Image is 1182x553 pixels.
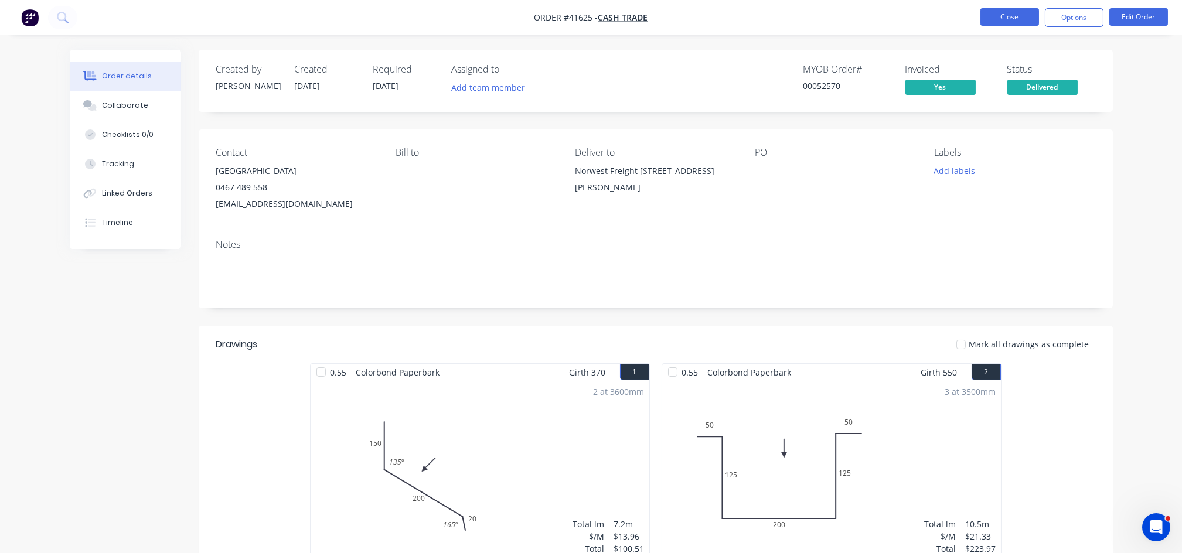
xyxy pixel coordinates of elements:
div: MYOB Order # [803,64,891,75]
iframe: Intercom live chat [1142,513,1170,541]
div: Invoiced [905,64,993,75]
div: $21.33 [966,530,996,542]
div: PO [755,147,915,158]
span: Girth 550 [921,364,958,381]
div: Total lm [573,518,605,530]
div: Total lm [925,518,956,530]
img: Factory [21,9,39,26]
button: Add team member [452,80,532,95]
a: Cash Trade [598,12,648,23]
span: [DATE] [373,80,399,91]
button: 2 [972,364,1001,380]
button: Timeline [70,208,181,237]
div: 2 at 3600mm [594,385,645,398]
span: Yes [905,80,976,94]
button: Collaborate [70,91,181,120]
span: Colorbond Paperbark [352,364,445,381]
span: Delivered [1007,80,1078,94]
div: $/M [925,530,956,542]
div: $13.96 [614,530,645,542]
span: Mark all drawings as complete [969,338,1089,350]
button: Options [1045,8,1103,27]
div: Tracking [102,159,134,169]
div: [EMAIL_ADDRESS][DOMAIN_NAME] [216,196,377,212]
button: Order details [70,62,181,91]
div: Assigned to [452,64,569,75]
button: Checklists 0/0 [70,120,181,149]
div: Notes [216,239,1095,250]
div: Created [295,64,359,75]
div: 3 at 3500mm [945,385,996,398]
div: Deliver to [575,147,735,158]
button: Tracking [70,149,181,179]
div: [PERSON_NAME] [216,80,281,92]
div: Status [1007,64,1095,75]
button: Add labels [928,163,982,179]
div: 10.5m [966,518,996,530]
span: Colorbond Paperbark [703,364,796,381]
button: Close [980,8,1039,26]
button: Delivered [1007,80,1078,97]
div: 00052570 [803,80,891,92]
span: [DATE] [295,80,321,91]
div: Norwest Freight [STREET_ADDRESS][PERSON_NAME] [575,163,735,200]
div: 7.2m [614,518,645,530]
div: [GEOGRAPHIC_DATA]-0467 489 558[EMAIL_ADDRESS][DOMAIN_NAME] [216,163,377,212]
div: Bill to [396,147,556,158]
button: Edit Order [1109,8,1168,26]
button: 1 [620,364,649,380]
span: 0.55 [326,364,352,381]
div: Linked Orders [102,188,152,199]
div: Created by [216,64,281,75]
span: 0.55 [677,364,703,381]
div: $/M [573,530,605,542]
span: Order #41625 - [534,12,598,23]
div: Required [373,64,438,75]
div: Drawings [216,337,258,351]
div: Checklists 0/0 [102,129,154,140]
div: 0467 489 558 [216,179,377,196]
div: Labels [934,147,1095,158]
div: [GEOGRAPHIC_DATA]- [216,163,377,179]
button: Add team member [445,80,531,95]
div: Norwest Freight [STREET_ADDRESS][PERSON_NAME] [575,163,735,196]
div: Collaborate [102,100,148,111]
div: Contact [216,147,377,158]
button: Linked Orders [70,179,181,208]
span: Girth 370 [570,364,606,381]
div: Order details [102,71,152,81]
div: Timeline [102,217,133,228]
